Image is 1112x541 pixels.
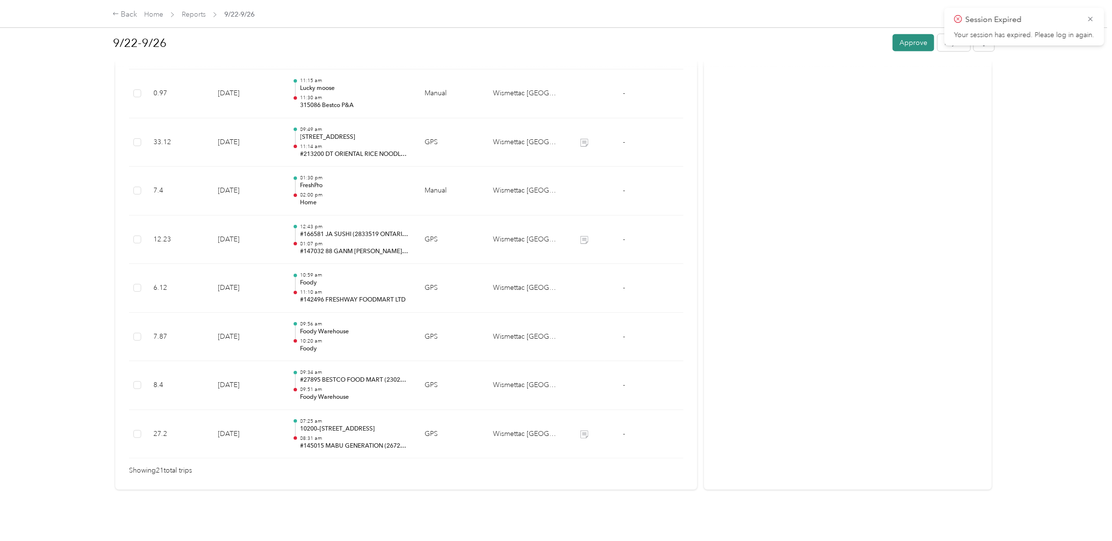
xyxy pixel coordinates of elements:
p: 01:30 pm [300,174,409,181]
p: 09:56 am [300,321,409,327]
p: 09:34 am [300,369,409,376]
td: 33.12 [146,118,210,167]
p: #213200 DT ORIENTAL RICE NOODLE HOUSE (10583391 CANADA INC) [300,150,409,159]
span: - [623,283,625,292]
a: Reports [182,10,206,19]
span: - [623,89,625,97]
span: - [623,332,625,341]
p: 10:59 am [300,272,409,279]
td: Wismettac Canada [485,264,564,313]
p: 10:20 am [300,338,409,345]
p: #142496 FRESHWAY FOODMART LTD [300,296,409,304]
td: 27.2 [146,410,210,459]
span: - [623,381,625,389]
h1: 9/22-9/26 [113,31,886,55]
td: 7.87 [146,313,210,362]
td: [DATE] [211,118,285,167]
td: GPS [417,216,486,264]
p: Foody Warehouse [300,393,409,402]
p: Foody [300,279,409,287]
td: [DATE] [211,264,285,313]
p: 07:25 am [300,418,409,425]
td: GPS [417,264,486,313]
p: 02:00 pm [300,192,409,198]
p: 11:10 am [300,289,409,296]
td: GPS [417,410,486,459]
td: Wismettac Canada [485,118,564,167]
td: [DATE] [211,167,285,216]
p: [STREET_ADDRESS] [300,133,409,142]
td: 8.4 [146,361,210,410]
p: 11:15 am [300,77,409,84]
td: Wismettac Canada [485,216,564,264]
span: - [623,430,625,438]
td: 6.12 [146,264,210,313]
td: Wismettac Canada [485,361,564,410]
p: #166581 JA SUSHI (2833519 ONTARIO LTD) [300,230,409,239]
td: Wismettac Canada [485,69,564,118]
td: Wismettac Canada [485,167,564,216]
p: #145015 MABU GENERATION (2672614 ONTARIO INC) [300,442,409,451]
span: - [623,138,625,146]
span: - [623,235,625,243]
p: #147032 88 GANM [PERSON_NAME] (2781173 ONTARIO INC) [300,247,409,256]
td: [DATE] [211,410,285,459]
span: - [623,186,625,195]
td: [DATE] [211,313,285,362]
span: Showing 21 total trips [129,465,192,476]
p: 01:07 pm [300,240,409,247]
td: Wismettac Canada [485,410,564,459]
td: GPS [417,361,486,410]
p: 08:31 am [300,435,409,442]
p: 10200–[STREET_ADDRESS] [300,425,409,433]
td: GPS [417,118,486,167]
p: Your session has expired. Please log in again. [954,31,1094,40]
p: 11:30 am [300,94,409,101]
p: Lucky moose [300,84,409,93]
p: #27895 BESTCO FOOD MART (2302617 ONTARIO INC) [300,376,409,385]
button: Approve [893,34,934,51]
p: Home [300,198,409,207]
td: Wismettac Canada [485,313,564,362]
p: Foody Warehouse [300,327,409,336]
td: [DATE] [211,361,285,410]
td: GPS [417,313,486,362]
p: FreshPro [300,181,409,190]
span: 9/22-9/26 [224,9,255,20]
iframe: Everlance-gr Chat Button Frame [1057,486,1112,541]
td: Manual [417,69,486,118]
p: Session Expired [965,14,1080,26]
td: [DATE] [211,216,285,264]
td: Manual [417,167,486,216]
p: 11:14 am [300,143,409,150]
div: Back [112,9,138,21]
button: Reject [938,34,970,51]
p: Foody [300,345,409,353]
td: 7.4 [146,167,210,216]
td: 12.23 [146,216,210,264]
p: 12:43 pm [300,223,409,230]
p: 09:51 am [300,386,409,393]
p: 09:49 am [300,126,409,133]
td: [DATE] [211,69,285,118]
p: 315086 Bestco P&A [300,101,409,110]
td: 0.97 [146,69,210,118]
a: Home [144,10,163,19]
